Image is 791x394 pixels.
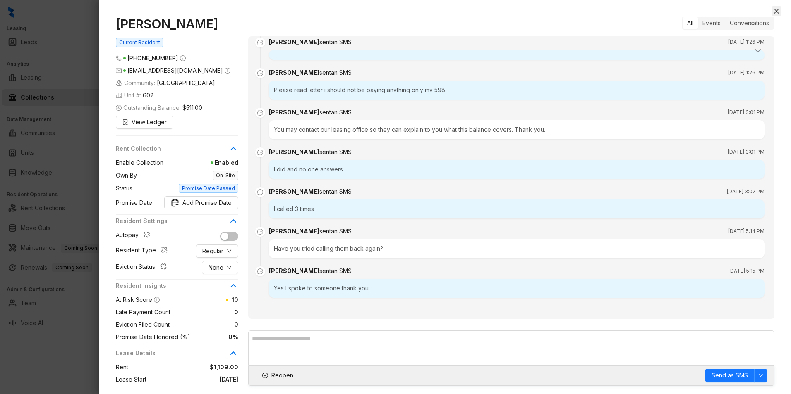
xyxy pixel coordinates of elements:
[728,108,765,116] span: [DATE] 3:01 PM
[116,198,152,207] span: Promise Date
[116,262,170,273] div: Eviction Status
[209,263,223,272] span: None
[190,332,238,342] span: 0%
[116,375,146,384] span: Lease Start
[255,227,265,237] span: message
[116,216,228,225] span: Resident Settings
[255,187,265,197] span: message
[269,266,352,275] div: [PERSON_NAME]
[116,308,170,317] span: Late Payment Count
[255,266,265,276] span: message
[271,371,293,380] span: Reopen
[116,105,122,111] span: dollar
[255,108,265,118] span: message
[319,188,352,195] span: sent an SMS
[116,78,215,88] span: Community:
[157,78,215,88] span: [GEOGRAPHIC_DATA]
[132,118,167,127] span: View Ledger
[182,198,232,207] span: Add Promise Date
[269,108,352,117] div: [PERSON_NAME]
[143,91,153,100] span: 602
[698,17,725,29] div: Events
[269,147,352,157] div: [PERSON_NAME]
[269,38,352,47] div: [PERSON_NAME]
[269,199,765,218] div: I called 3 times
[127,67,223,74] span: [EMAIL_ADDRESS][DOMAIN_NAME]
[728,227,765,235] span: [DATE] 5:14 PM
[269,227,352,236] div: [PERSON_NAME]
[319,267,352,274] span: sent an SMS
[116,246,171,256] div: Resident Type
[728,69,765,77] span: [DATE] 1:26 PM
[116,144,228,153] span: Rent Collection
[170,308,238,317] span: 0
[255,68,265,78] span: message
[116,320,170,329] span: Eviction Filed Count
[712,371,748,380] span: Send as SMS
[232,296,238,303] span: 10
[116,349,228,358] span: Lease Details
[128,363,238,372] span: $1,109.00
[163,158,238,167] span: Enabled
[116,68,122,74] span: mail
[319,228,352,235] span: sent an SMS
[116,116,173,129] button: View Ledger
[729,267,765,275] span: [DATE] 5:15 PM
[116,38,163,47] span: Current Resident
[116,144,238,158] div: Rent Collection
[116,55,122,61] span: phone
[269,81,765,100] div: Please read letter i should not be paying anything only my 598
[319,38,352,45] span: sent an SMS
[319,148,352,155] span: sent an SMS
[255,38,265,47] span: message
[116,332,190,342] span: Promise Date Honored (%)
[179,184,238,193] span: Promise Date Passed
[122,119,128,125] span: file-search
[213,171,238,180] span: On-Site
[269,68,352,77] div: [PERSON_NAME]
[227,265,232,270] span: down
[269,279,765,298] div: Yes I spoke to someone thank you
[116,230,153,241] div: Autopay
[116,92,122,99] img: building-icon
[116,216,238,230] div: Resident Settings
[170,320,238,329] span: 0
[127,55,178,62] span: [PHONE_NUMBER]
[116,281,238,295] div: Resident Insights
[182,103,202,112] span: $511.00
[180,55,186,61] span: info-circle
[116,296,152,303] span: At Risk Score
[116,349,238,363] div: Lease Details
[269,239,765,258] div: Have you tried calling them back again?
[202,261,238,274] button: Nonedown
[116,158,163,167] span: Enable Collection
[116,363,128,372] span: Rent
[154,297,160,303] span: info-circle
[116,91,153,100] span: Unit #:
[683,17,698,29] div: All
[146,375,238,384] span: [DATE]
[758,373,763,378] span: down
[116,281,228,290] span: Resident Insights
[116,80,122,86] img: building-icon
[269,187,352,196] div: [PERSON_NAME]
[725,17,774,29] div: Conversations
[682,17,774,30] div: segmented control
[164,196,238,209] button: Promise DateAdd Promise Date
[171,199,179,207] img: Promise Date
[727,188,765,196] span: [DATE] 3:02 PM
[255,147,265,157] span: message
[319,69,352,76] span: sent an SMS
[196,244,238,258] button: Regulardown
[728,38,765,46] span: [DATE] 1:26 PM
[227,249,232,254] span: down
[116,171,137,180] span: Own By
[773,8,780,14] span: close
[269,120,765,139] div: You may contact our leasing office so they can explain to you what this balance covers. Thank you.
[202,247,223,256] span: Regular
[269,160,765,179] div: I did and no one answers
[116,17,238,31] h1: [PERSON_NAME]
[225,68,230,74] span: info-circle
[705,369,755,382] button: Send as SMS
[319,109,352,116] span: sent an SMS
